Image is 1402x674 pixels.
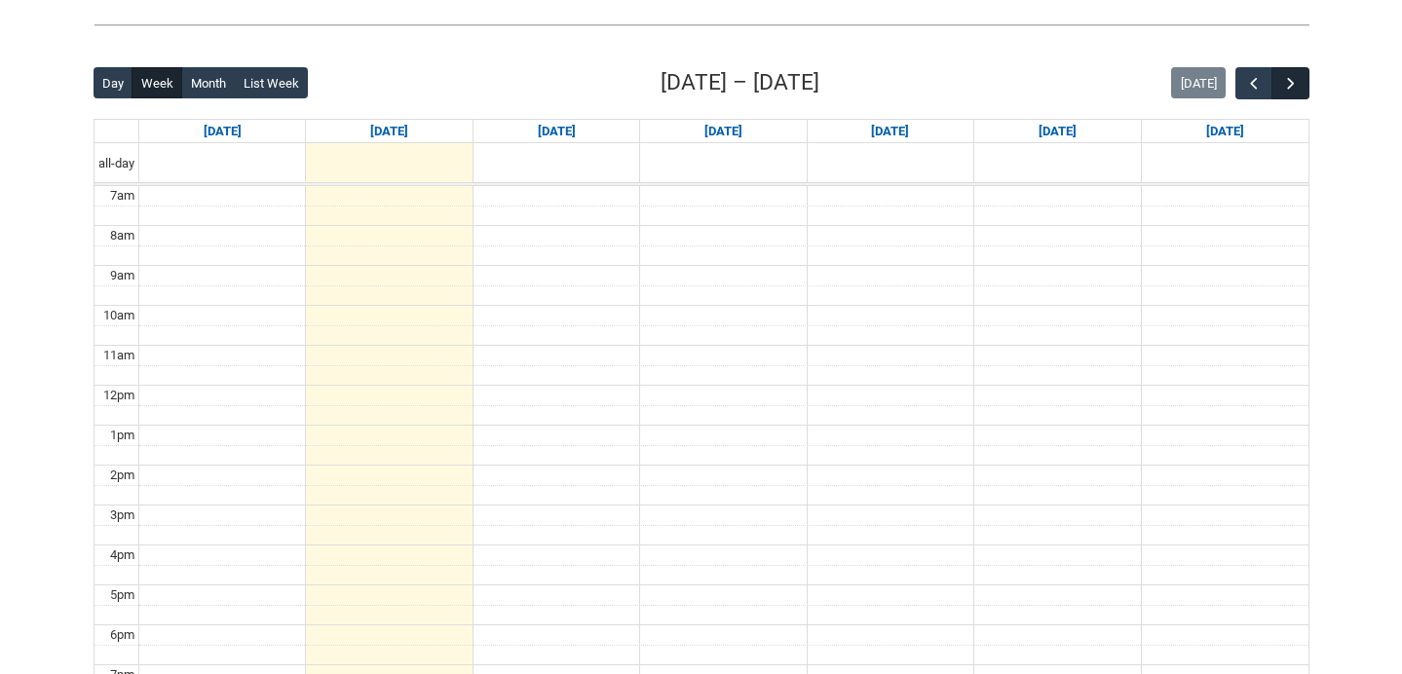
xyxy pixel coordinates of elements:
div: 3pm [106,505,138,525]
a: Go to September 8, 2025 [366,120,412,143]
div: 6pm [106,625,138,645]
div: 4pm [106,545,138,565]
div: 5pm [106,585,138,605]
img: REDU_GREY_LINE [94,15,1309,35]
a: Go to September 11, 2025 [867,120,913,143]
button: Previous Week [1235,67,1272,99]
div: 12pm [99,386,138,405]
a: Go to September 9, 2025 [534,120,580,143]
div: 7am [106,186,138,206]
span: all-day [95,154,138,173]
a: Go to September 10, 2025 [701,120,746,143]
div: 2pm [106,466,138,485]
div: 1pm [106,426,138,445]
a: Go to September 7, 2025 [200,120,246,143]
button: Week [132,67,182,98]
div: 8am [106,226,138,245]
button: [DATE] [1171,67,1226,98]
h2: [DATE] – [DATE] [661,66,819,99]
a: Go to September 12, 2025 [1035,120,1080,143]
div: 9am [106,266,138,285]
button: Day [94,67,133,98]
div: 11am [99,346,138,365]
button: Next Week [1271,67,1308,99]
button: List Week [234,67,308,98]
a: Go to September 13, 2025 [1202,120,1248,143]
div: 10am [99,306,138,325]
button: Month [181,67,235,98]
